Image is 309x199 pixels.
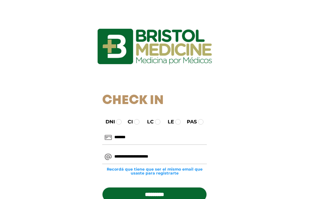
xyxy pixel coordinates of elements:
[102,167,207,175] small: Recordá que tiene que ser el mismo email que usaste para registrarte
[73,7,237,86] img: logo_ingresarbristol.jpg
[100,118,115,126] label: DNI
[122,118,133,126] label: CI
[142,118,154,126] label: LC
[162,118,174,126] label: LE
[181,118,197,126] label: PAS
[102,93,207,108] h1: Check In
